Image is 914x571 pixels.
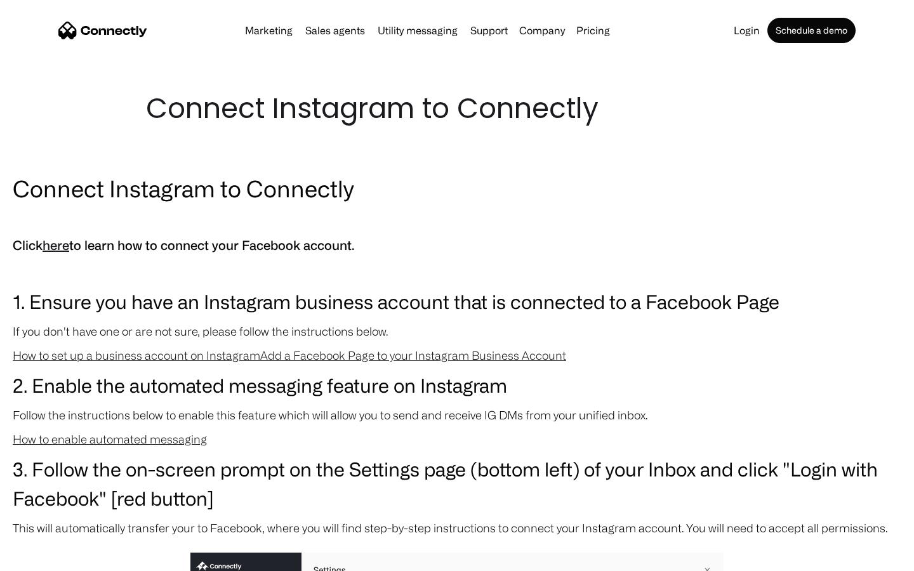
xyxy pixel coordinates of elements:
[465,25,513,36] a: Support
[767,18,856,43] a: Schedule a demo
[13,173,901,204] h2: Connect Instagram to Connectly
[13,406,901,424] p: Follow the instructions below to enable this feature which will allow you to send and receive IG ...
[240,25,298,36] a: Marketing
[13,322,901,340] p: If you don't have one or are not sure, please follow the instructions below.
[13,549,76,567] aside: Language selected: English
[13,211,901,228] p: ‍
[13,235,901,256] h5: Click to learn how to connect your Facebook account.
[519,22,565,39] div: Company
[13,263,901,280] p: ‍
[13,433,207,445] a: How to enable automated messaging
[13,287,901,316] h3: 1. Ensure you have an Instagram business account that is connected to a Facebook Page
[260,349,566,362] a: Add a Facebook Page to your Instagram Business Account
[571,25,615,36] a: Pricing
[25,549,76,567] ul: Language list
[373,25,463,36] a: Utility messaging
[13,371,901,400] h3: 2. Enable the automated messaging feature on Instagram
[13,349,260,362] a: How to set up a business account on Instagram
[43,238,69,253] a: here
[729,25,765,36] a: Login
[13,454,901,513] h3: 3. Follow the on-screen prompt on the Settings page (bottom left) of your Inbox and click "Login ...
[13,519,901,537] p: This will automatically transfer your to Facebook, where you will find step-by-step instructions ...
[300,25,370,36] a: Sales agents
[146,89,768,128] h1: Connect Instagram to Connectly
